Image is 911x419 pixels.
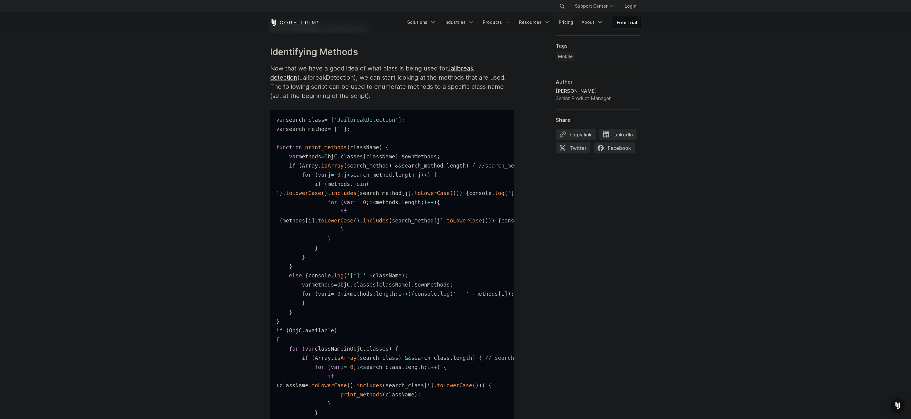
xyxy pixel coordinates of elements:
[472,382,475,388] span: (
[325,116,328,122] span: =
[511,290,514,296] span: ;
[318,290,328,296] span: var
[360,217,363,223] span: .
[353,363,357,370] span: ;
[498,290,501,296] span: [
[353,382,357,388] span: .
[556,87,611,95] div: [PERSON_NAME]
[403,17,439,28] a: Solutions
[373,290,376,296] span: .
[475,382,479,388] span: )
[427,199,434,205] span: ++
[485,217,489,223] span: )
[276,382,280,388] span: (
[398,116,402,122] span: ]
[411,281,414,287] span: .
[315,290,318,296] span: (
[363,199,366,205] span: 0
[315,171,318,177] span: (
[441,17,478,28] a: Industries
[890,398,905,413] div: Open Intercom Messenger
[421,171,427,177] span: ++
[437,363,440,370] span: )
[344,125,347,132] span: ]
[353,180,366,186] span: join
[556,95,611,102] div: Senior Product Manager
[447,217,482,223] span: toLowerCase
[357,354,360,360] span: (
[331,171,334,177] span: =
[302,345,305,351] span: (
[325,180,328,186] span: (
[331,354,334,360] span: .
[340,391,382,397] span: print_methods
[289,309,292,315] span: }
[315,363,325,370] span: for
[421,199,424,205] span: ;
[479,17,514,28] a: Products
[302,171,312,177] span: for
[466,190,469,196] span: {
[347,290,350,296] span: <
[495,190,504,196] span: log
[450,354,453,360] span: .
[437,199,440,205] span: {
[437,290,440,296] span: .
[408,290,411,296] span: )
[340,208,347,214] span: if
[402,363,405,370] span: .
[570,1,617,12] a: Support Center
[270,64,474,81] a: Jailbreak detection
[515,17,554,28] a: Resources
[488,382,492,388] span: {
[599,129,637,140] span: LinkedIn
[414,391,418,397] span: )
[289,162,296,168] span: if
[594,143,638,156] a: Facebook
[578,17,607,28] a: About
[395,290,398,296] span: ;
[376,281,379,287] span: [
[389,162,392,168] span: )
[401,116,405,122] span: ;
[286,190,321,196] span: toLowerCase
[398,354,402,360] span: )
[382,391,386,397] span: (
[334,116,398,122] span: 'JailbreakDetection'
[382,382,386,388] span: (
[430,382,434,388] span: ]
[492,217,495,223] span: )
[424,363,427,370] span: ;
[328,363,331,370] span: (
[450,290,453,296] span: (
[347,382,350,388] span: (
[414,171,418,177] span: ;
[492,190,495,196] span: .
[334,281,337,287] span: =
[357,190,360,196] span: (
[331,363,341,370] span: var
[308,382,312,388] span: .
[321,190,325,196] span: (
[357,382,382,388] span: includes
[482,217,485,223] span: (
[369,272,373,278] span: +
[344,199,353,205] span: var
[403,17,641,28] div: Navigation Menu
[340,290,344,296] span: ;
[350,382,353,388] span: )
[414,190,450,196] span: toLowerCase
[620,1,641,12] a: Login
[279,190,283,196] span: )
[276,125,286,132] span: var
[353,217,357,223] span: (
[315,180,321,186] span: if
[311,217,315,223] span: ]
[434,382,437,388] span: .
[289,272,302,278] span: else
[270,46,358,57] strong: Identifying Methods
[450,281,453,287] span: ;
[459,190,463,196] span: )
[395,162,401,168] span: &&
[556,143,590,154] span: Twitter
